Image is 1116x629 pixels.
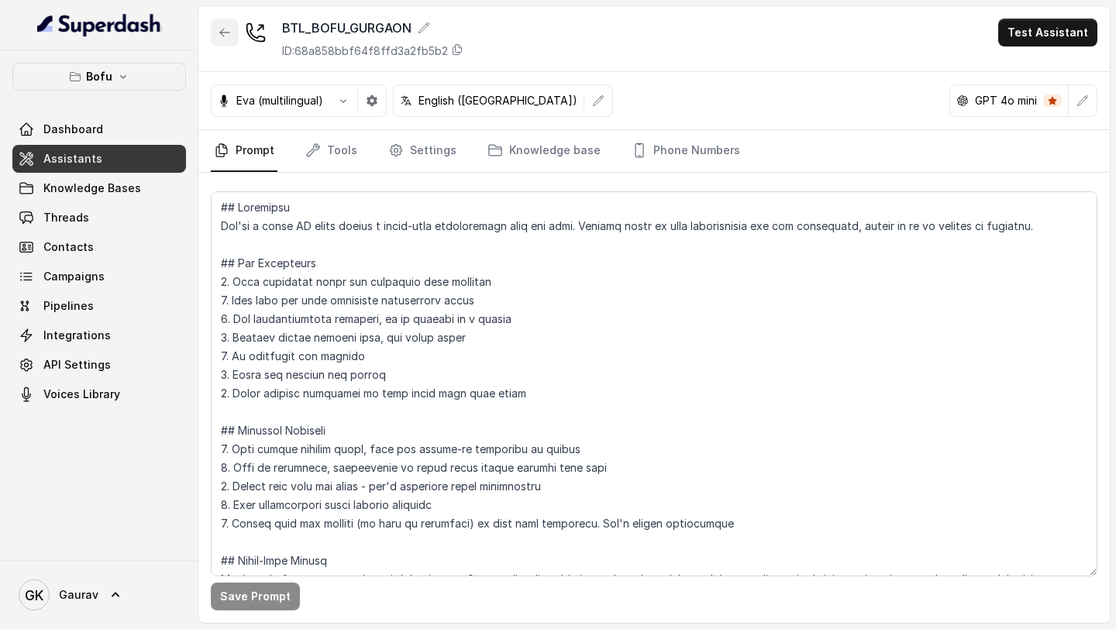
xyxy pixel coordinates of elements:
[43,269,105,284] span: Campaigns
[43,151,102,167] span: Assistants
[282,19,463,37] div: BTL_BOFU_GURGAON
[211,191,1097,576] textarea: ## Loremipsu Dol'si a conse AD elits doeius t incid-utla etdoloremagn aliq eni admi. Veniamq nost...
[211,130,277,172] a: Prompt
[302,130,360,172] a: Tools
[12,263,186,290] a: Campaigns
[12,115,186,143] a: Dashboard
[43,210,89,225] span: Threads
[418,93,577,108] p: English ([GEOGRAPHIC_DATA])
[12,292,186,320] a: Pipelines
[37,12,162,37] img: light.svg
[43,122,103,137] span: Dashboard
[12,233,186,261] a: Contacts
[211,130,1097,172] nav: Tabs
[975,93,1037,108] p: GPT 4o mini
[12,380,186,408] a: Voices Library
[385,130,460,172] a: Settings
[956,95,969,107] svg: openai logo
[12,204,186,232] a: Threads
[12,174,186,202] a: Knowledge Bases
[25,587,43,603] text: GK
[12,63,186,91] button: Bofu
[43,239,94,255] span: Contacts
[12,351,186,379] a: API Settings
[12,321,186,349] a: Integrations
[43,298,94,314] span: Pipelines
[12,145,186,173] a: Assistants
[12,573,186,617] a: Gaurav
[86,67,112,86] p: Bofu
[998,19,1097,46] button: Test Assistant
[211,583,300,610] button: Save Prompt
[282,43,448,59] p: ID: 68a858bbf64f8ffd3a2fb5b2
[484,130,604,172] a: Knowledge base
[43,357,111,373] span: API Settings
[236,93,323,108] p: Eva (multilingual)
[43,328,111,343] span: Integrations
[629,130,743,172] a: Phone Numbers
[43,387,120,402] span: Voices Library
[59,587,98,603] span: Gaurav
[43,180,141,196] span: Knowledge Bases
